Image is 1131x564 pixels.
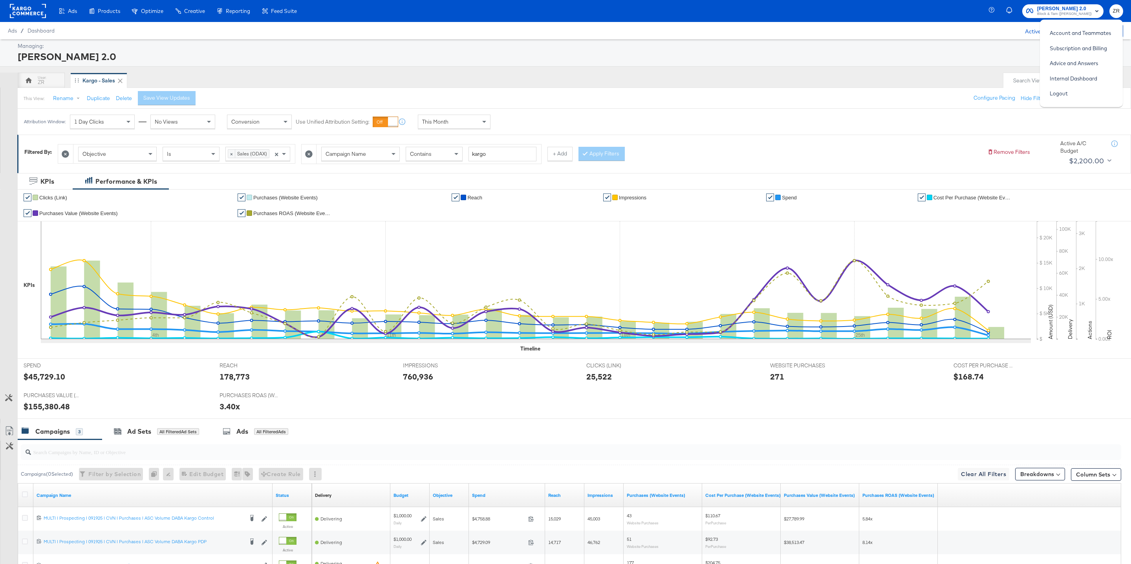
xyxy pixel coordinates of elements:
button: Column Sets [1071,468,1121,481]
a: ✔ [24,209,31,217]
span: Reporting [226,8,250,14]
span: 8.14x [862,539,873,545]
div: $1,000.00 [393,536,412,542]
div: KPIs [40,177,54,186]
button: Remove Filters [987,148,1030,156]
span: Impressions [619,195,646,201]
div: [PERSON_NAME] 2.0 [18,50,1121,63]
div: Attribution Window: [24,119,66,124]
div: Drag to reorder tab [75,78,79,82]
button: + Add [547,147,573,161]
span: Optimize [141,8,163,14]
div: Campaigns [35,427,70,436]
div: 271 [770,371,784,382]
div: $155,380.48 [24,401,70,412]
div: 760,936 [403,371,433,382]
span: PURCHASES VALUE (WEBSITE EVENTS) [24,392,82,399]
a: Your campaign name. [37,492,269,498]
span: Delivering [320,539,342,545]
a: ✔ [766,193,774,201]
span: Purchases (Website Events) [253,195,318,201]
div: 0 [149,468,163,480]
a: The number of times your ad was served. On mobile apps an ad is counted as served the first time ... [587,492,620,498]
sub: Daily [393,544,402,549]
span: Ads [8,27,17,34]
text: Actions [1086,321,1093,339]
div: $168.74 [953,371,984,382]
a: Advice and Answers [1044,56,1104,70]
span: 1 Day Clicks [74,118,104,125]
button: Configure Pacing [968,91,1021,105]
input: Enter a search term [469,147,536,161]
span: × [228,150,235,157]
span: × [275,150,278,157]
div: 178,773 [220,371,250,382]
span: Clear All Filters [961,469,1006,479]
div: Filtered By: [24,148,52,156]
span: / [17,27,27,34]
span: 5.84x [862,516,873,522]
button: ZR [1109,4,1123,18]
sub: Daily [393,520,402,525]
div: Ads [236,427,248,436]
span: $38,513.47 [784,539,804,545]
span: PURCHASES ROAS (WEBSITE EVENTS) [220,392,278,399]
span: CLICKS (LINK) [586,362,645,369]
a: The average cost for each purchase tracked by your Custom Audience pixel on your website after pe... [705,492,781,498]
span: [PERSON_NAME] 2.0 [1037,5,1092,13]
span: 43 [627,513,631,518]
button: Hide Filters [1021,95,1048,102]
sub: Website Purchases [627,544,659,549]
div: 3 [76,428,83,435]
span: Conversion [231,118,260,125]
div: Managing: [18,42,1121,50]
a: ✔ [918,193,926,201]
span: Block & Tam ([PERSON_NAME]) [1037,11,1092,17]
a: Your campaign's objective. [433,492,466,498]
span: Spend [782,195,797,201]
div: $1,000.00 [393,513,412,519]
span: Clear all [273,147,280,161]
span: Purchases ROAS (Website Events) [253,210,332,216]
button: [PERSON_NAME] 2.0Block & Tam ([PERSON_NAME]) [1022,4,1104,18]
div: 25,522 [586,371,612,382]
div: All Filtered Ads [254,428,288,435]
sub: Per Purchase [705,520,726,525]
span: WEBSITE PURCHASES [770,362,829,369]
a: ✔ [452,193,459,201]
div: MULTI | Prospecting | 091925 | CVN | Purchases | ASC Volume DABA Kargo PDP [44,538,243,545]
a: The total value of the purchase actions divided by spend tracked by your Custom Audience pixel on... [862,492,935,498]
span: Contains [410,150,432,157]
a: ✔ [238,209,245,217]
a: The maximum amount you're willing to spend on your ads, on average each day or over the lifetime ... [393,492,426,498]
a: Reflects the ability of your Ad Campaign to achieve delivery based on ad states, schedule and bud... [315,492,331,498]
span: COST PER PURCHASE (WEBSITE EVENTS) [953,362,1012,369]
button: $2,200.00 [1066,155,1113,167]
span: $110.67 [705,513,720,518]
button: Rename [48,91,88,106]
a: MULTI | Prospecting | 091925 | CVN | Purchases | ASC Volume DABA Kargo Control [44,515,243,523]
span: Delivering [320,516,342,522]
div: $2,200.00 [1069,155,1104,167]
span: Feed Suite [271,8,297,14]
div: Delivery [315,492,331,498]
span: Sales [433,539,444,545]
span: $92.73 [705,536,718,542]
label: Use Unified Attribution Setting: [296,118,370,126]
sub: Per Purchase [705,544,726,549]
div: Campaigns ( 0 Selected) [21,471,73,478]
div: Timeline [520,345,540,352]
div: MULTI | Prospecting | 091925 | CVN | Purchases | ASC Volume DABA Kargo Control [44,515,243,521]
span: Sales [433,516,444,522]
span: 45,003 [587,516,600,522]
div: This View: [24,95,44,102]
div: KPIs [24,281,35,289]
button: Clear All Filters [958,468,1009,480]
div: Active A/C Budget [1017,25,1074,37]
span: 46,762 [587,539,600,545]
a: Shows the current state of your Ad Campaign. [276,492,309,498]
a: Logout [1044,86,1074,100]
a: Dashboard [27,27,55,34]
div: ZR [38,78,44,86]
text: Delivery [1067,319,1074,339]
